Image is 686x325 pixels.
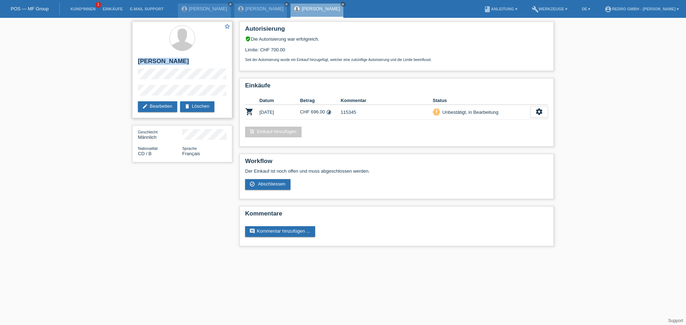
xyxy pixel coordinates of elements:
[11,6,49,11] a: POS — MF Group
[532,6,539,13] i: build
[245,179,290,190] a: check_circle_outline Abschliessen
[99,7,126,11] a: Einkäufe
[259,105,300,120] td: [DATE]
[578,7,594,11] a: DE ▾
[245,158,548,168] h2: Workflow
[245,36,548,42] div: Die Autorisierung war erfolgreich.
[245,107,254,116] i: POSP00028457
[245,168,548,174] p: Der Einkauf ist noch offen und muss abgeschlossen werden.
[340,96,433,105] th: Kommentar
[249,129,255,134] i: add_shopping_cart
[259,96,300,105] th: Datum
[284,2,289,7] a: close
[245,58,548,62] p: Seit der Autorisierung wurde ein Einkauf hinzugefügt, welcher eine zukünftige Autorisierung und d...
[126,7,167,11] a: E-Mail Support
[224,23,230,31] a: star_border
[245,36,251,42] i: verified_user
[245,210,548,221] h2: Kommentare
[528,7,571,11] a: buildWerkzeuge ▾
[605,6,612,13] i: account_circle
[326,110,332,115] i: Fixe Raten (12 Raten)
[67,7,99,11] a: Kund*innen
[245,42,548,62] div: Limite: CHF 700.00
[668,318,683,323] a: Support
[142,103,148,109] i: edit
[228,2,233,7] a: close
[249,228,255,234] i: comment
[285,2,288,6] i: close
[302,6,340,11] a: [PERSON_NAME]
[95,2,101,8] span: 1
[184,103,190,109] i: delete
[249,181,255,187] i: check_circle_outline
[138,101,177,112] a: editBearbeiten
[340,2,346,7] a: close
[258,181,285,187] span: Abschliessen
[224,23,230,30] i: star_border
[182,151,200,156] span: Français
[341,2,345,6] i: close
[189,6,227,11] a: [PERSON_NAME]
[484,6,491,13] i: book
[433,96,530,105] th: Status
[300,96,341,105] th: Betrag
[138,129,182,140] div: Männlich
[138,146,158,151] span: Nationalität
[480,7,521,11] a: bookAnleitung ▾
[245,6,284,11] a: [PERSON_NAME]
[138,58,227,68] h2: [PERSON_NAME]
[601,7,682,11] a: account_circleRedro GmbH - [PERSON_NAME] ▾
[245,127,302,137] a: add_shopping_cartEinkauf hinzufügen
[535,108,543,116] i: settings
[229,2,232,6] i: close
[245,82,548,93] h2: Einkäufe
[245,25,548,36] h2: Autorisierung
[440,108,498,116] div: Unbestätigt, in Bearbeitung
[245,226,315,237] a: commentKommentar hinzufügen ...
[434,109,439,114] i: priority_high
[138,130,158,134] span: Geschlecht
[138,151,151,156] span: Kongo (Dem. Rep.) / B / 07.10.2018
[340,105,433,120] td: 115345
[182,146,197,151] span: Sprache
[180,101,214,112] a: deleteLöschen
[300,105,341,120] td: CHF 696.00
